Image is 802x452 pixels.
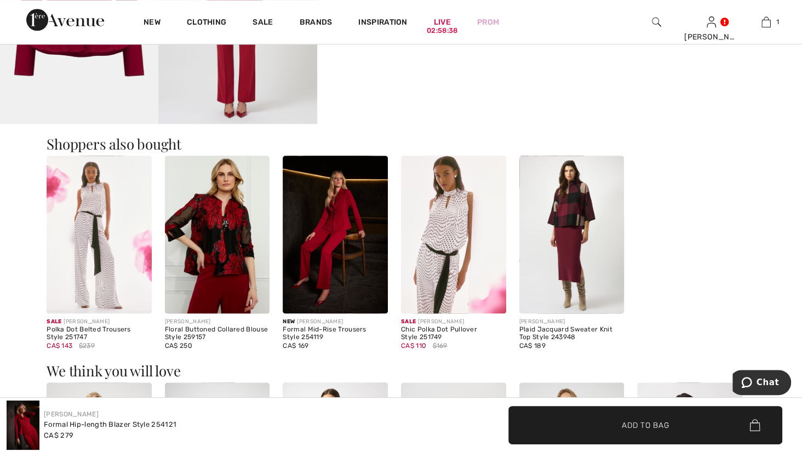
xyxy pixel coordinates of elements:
[432,341,447,351] span: $169
[47,318,152,326] div: [PERSON_NAME]
[707,15,716,28] img: My Info
[519,342,546,350] span: CA$ 189
[477,16,499,28] a: Prom
[253,18,273,29] a: Sale
[684,31,738,43] div: [PERSON_NAME]
[776,17,779,27] span: 1
[622,419,669,431] span: Add to Bag
[47,137,755,151] h3: Shoppers also bought
[165,156,270,313] img: Floral Buttoned Collared Blouse Style 259157
[401,342,426,350] span: CA$ 110
[44,431,73,439] span: CA$ 279
[47,326,152,341] div: Polka Dot Belted Trousers Style 251747
[358,18,407,29] span: Inspiration
[508,406,782,444] button: Add to Bag
[283,326,388,341] div: Formal Mid-Rise Trousers Style 254119
[732,370,791,397] iframe: Opens a widget where you can chat to one of our agents
[300,18,333,29] a: Brands
[519,318,625,326] div: [PERSON_NAME]
[401,318,506,326] div: [PERSON_NAME]
[144,18,161,29] a: New
[401,156,506,313] img: Chic Polka Dot Pullover Style 251749
[26,9,104,31] img: 1ère Avenue
[44,419,176,430] div: Formal Hip-length Blazer Style 254121
[427,26,457,36] div: 02:58:38
[283,156,388,313] img: Formal Mid-Rise Trousers Style 254119
[434,16,451,28] a: Live02:58:38
[47,156,152,313] img: Polka Dot Belted Trousers Style 251747
[165,326,270,341] div: Floral Buttoned Collared Blouse Style 259157
[707,16,716,27] a: Sign In
[652,15,661,28] img: search the website
[47,342,72,350] span: CA$ 143
[283,318,295,325] span: New
[283,318,388,326] div: [PERSON_NAME]
[739,15,793,28] a: 1
[519,156,625,313] img: Plaid Jacquard Sweater Knit Top Style 243948
[187,18,226,29] a: Clothing
[761,15,771,28] img: My Bag
[749,419,760,431] img: Bag.svg
[165,342,192,350] span: CA$ 250
[7,400,39,450] img: Formal Hip-Length Blazer Style 254121
[401,326,506,341] div: Chic Polka Dot Pullover Style 251749
[47,364,755,378] h3: We think you will love
[44,410,99,418] a: [PERSON_NAME]
[79,341,95,351] span: $239
[519,326,625,341] div: Plaid Jacquard Sweater Knit Top Style 243948
[47,318,61,325] span: Sale
[283,342,308,350] span: CA$ 169
[165,318,270,326] div: [PERSON_NAME]
[401,318,416,325] span: Sale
